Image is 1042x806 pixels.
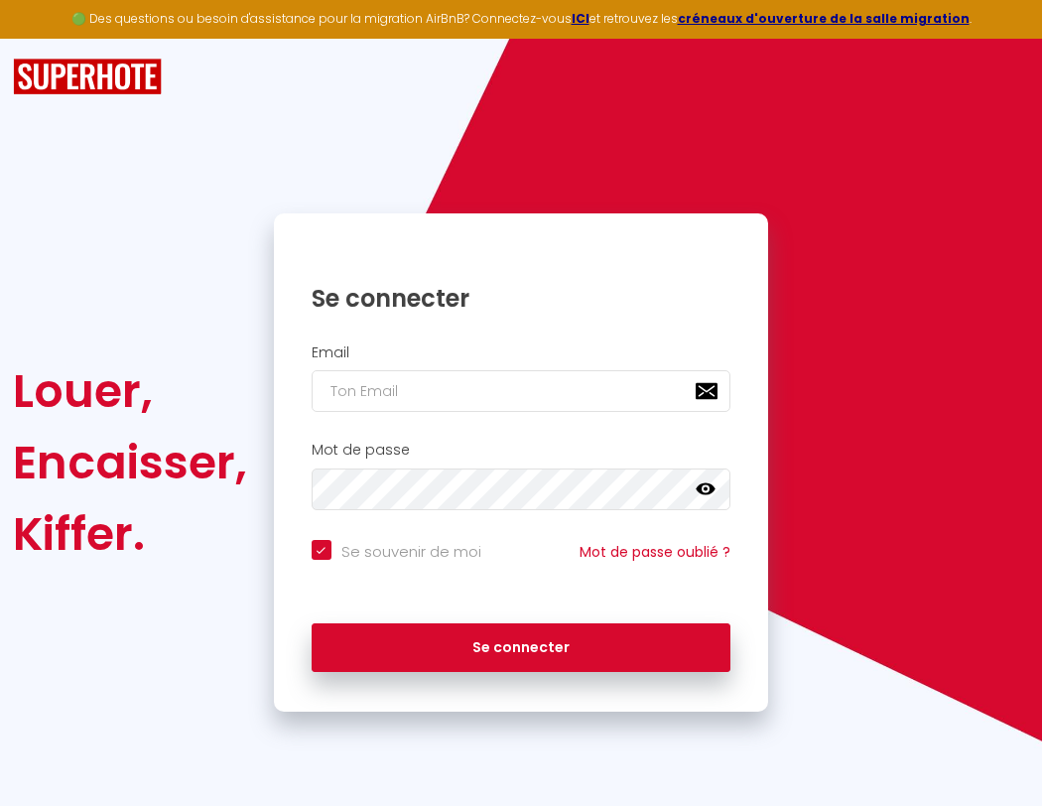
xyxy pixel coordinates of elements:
[312,283,731,314] h1: Se connecter
[13,59,162,95] img: SuperHote logo
[572,10,589,27] a: ICI
[13,355,247,427] div: Louer,
[13,427,247,498] div: Encaisser,
[678,10,970,27] a: créneaux d'ouverture de la salle migration
[13,498,247,570] div: Kiffer.
[312,442,731,459] h2: Mot de passe
[312,623,731,673] button: Se connecter
[312,370,731,412] input: Ton Email
[312,344,731,361] h2: Email
[580,542,730,562] a: Mot de passe oublié ?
